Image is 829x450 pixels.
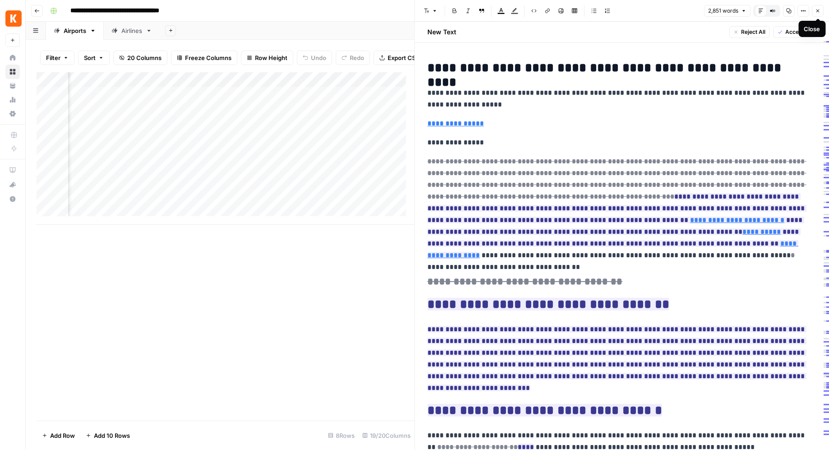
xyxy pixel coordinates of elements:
[350,53,364,62] span: Redo
[374,51,426,65] button: Export CSV
[46,53,60,62] span: Filter
[46,22,104,40] a: Airports
[84,53,96,62] span: Sort
[50,431,75,440] span: Add Row
[5,7,20,30] button: Workspace: Kayak
[5,93,20,107] a: Usage
[5,107,20,121] a: Settings
[708,7,738,15] span: 2,851 words
[185,53,232,62] span: Freeze Columns
[388,53,420,62] span: Export CSV
[5,177,20,192] button: What's new?
[428,28,457,37] h2: New Text
[704,5,750,17] button: 2,851 words
[741,28,766,36] span: Reject All
[241,51,293,65] button: Row Height
[336,51,370,65] button: Redo
[64,26,86,35] div: Airports
[324,428,359,443] div: 8 Rows
[113,51,167,65] button: 20 Columns
[5,192,20,206] button: Help + Support
[804,24,820,33] div: Close
[78,51,110,65] button: Sort
[786,28,812,36] span: Accept All
[5,163,20,177] a: AirOps Academy
[121,26,142,35] div: Airlines
[359,428,415,443] div: 19/20 Columns
[171,51,237,65] button: Freeze Columns
[773,26,816,38] button: Accept All
[40,51,74,65] button: Filter
[6,178,19,191] div: What's new?
[127,53,162,62] span: 20 Columns
[311,53,326,62] span: Undo
[5,65,20,79] a: Browse
[94,431,130,440] span: Add 10 Rows
[729,26,770,38] button: Reject All
[5,51,20,65] a: Home
[5,10,22,27] img: Kayak Logo
[255,53,287,62] span: Row Height
[104,22,160,40] a: Airlines
[37,428,80,443] button: Add Row
[5,79,20,93] a: Your Data
[80,428,135,443] button: Add 10 Rows
[297,51,332,65] button: Undo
